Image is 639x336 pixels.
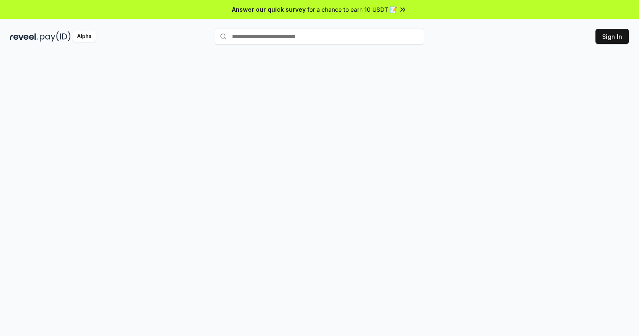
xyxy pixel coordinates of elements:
button: Sign In [595,29,629,44]
div: Alpha [72,31,96,42]
img: reveel_dark [10,31,38,42]
span: Answer our quick survey [232,5,306,14]
img: pay_id [40,31,71,42]
span: for a chance to earn 10 USDT 📝 [307,5,397,14]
